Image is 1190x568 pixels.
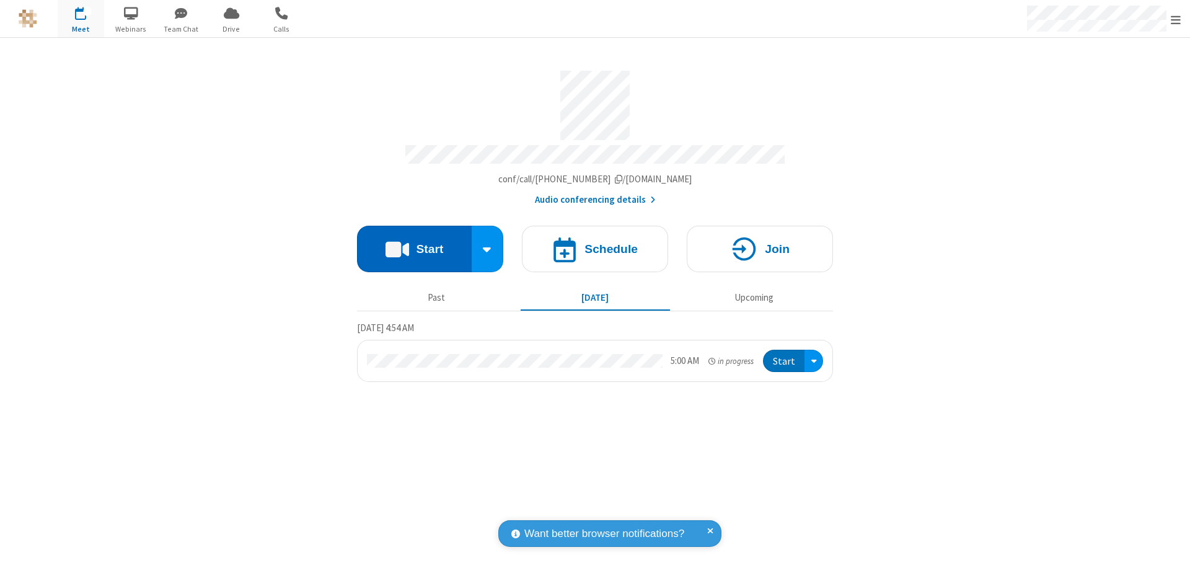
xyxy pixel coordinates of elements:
[357,226,472,272] button: Start
[158,24,205,35] span: Team Chat
[362,286,511,309] button: Past
[522,226,668,272] button: Schedule
[498,172,692,187] button: Copy my meeting room linkCopy my meeting room link
[535,193,656,207] button: Audio conferencing details
[521,286,670,309] button: [DATE]
[498,173,692,185] span: Copy my meeting room link
[679,286,829,309] button: Upcoming
[804,350,823,373] div: Open menu
[258,24,305,35] span: Calls
[357,321,833,383] section: Today's Meetings
[19,9,37,28] img: QA Selenium DO NOT DELETE OR CHANGE
[708,355,754,367] em: in progress
[765,243,790,255] h4: Join
[584,243,638,255] h4: Schedule
[671,354,699,368] div: 5:00 AM
[763,350,804,373] button: Start
[472,226,504,272] div: Start conference options
[208,24,255,35] span: Drive
[108,24,154,35] span: Webinars
[357,322,414,334] span: [DATE] 4:54 AM
[84,7,92,16] div: 1
[58,24,104,35] span: Meet
[416,243,443,255] h4: Start
[524,526,684,542] span: Want better browser notifications?
[687,226,833,272] button: Join
[357,61,833,207] section: Account details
